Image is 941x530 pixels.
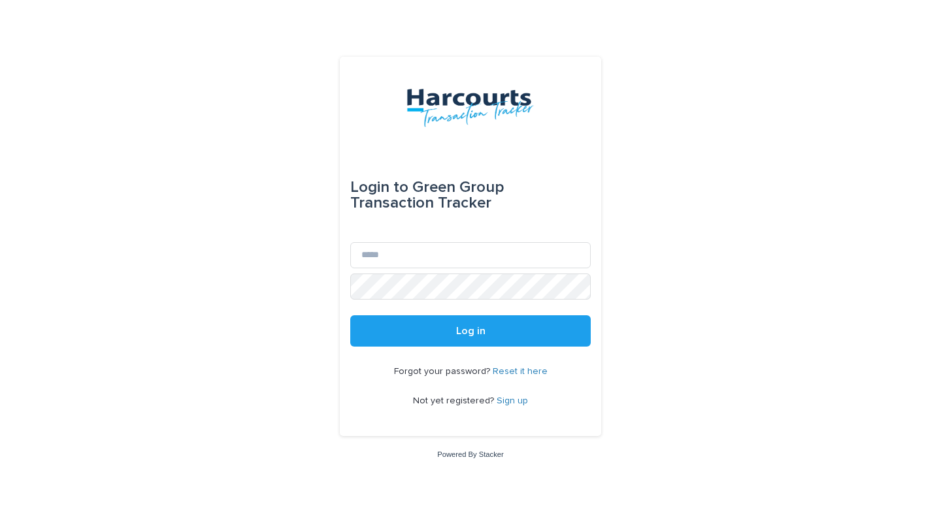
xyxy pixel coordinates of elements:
span: Not yet registered? [413,396,497,405]
div: Green Group Transaction Tracker [350,169,591,221]
a: Reset it here [493,367,548,376]
button: Log in [350,315,591,347]
a: Sign up [497,396,528,405]
img: aRr5UT5PQeWb03tlxx4P [406,88,534,127]
span: Log in [456,326,486,336]
span: Forgot your password? [394,367,493,376]
span: Login to [350,179,408,195]
a: Powered By Stacker [437,450,503,458]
